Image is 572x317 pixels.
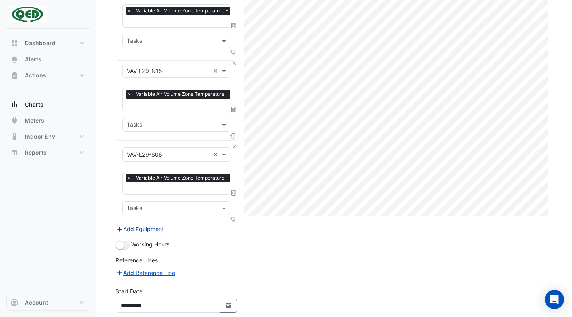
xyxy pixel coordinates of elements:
[25,55,41,63] span: Alerts
[25,101,43,109] span: Charts
[116,287,142,295] label: Start Date
[25,149,47,157] span: Reports
[126,120,142,131] div: Tasks
[10,117,18,125] app-icon: Meters
[545,290,564,309] div: Open Intercom Messenger
[10,39,18,47] app-icon: Dashboard
[25,39,55,47] span: Dashboard
[10,101,18,109] app-icon: Charts
[6,295,90,311] button: Account
[232,61,237,66] button: Close
[230,22,237,29] span: Choose Function
[10,6,46,22] img: Company Logo
[126,90,133,98] span: ×
[213,150,220,159] span: Clear
[232,144,237,149] button: Close
[10,55,18,63] app-icon: Alerts
[230,133,235,139] span: Clone Favourites and Tasks from this Equipment to other Equipment
[126,204,142,214] div: Tasks
[230,49,235,56] span: Clone Favourites and Tasks from this Equipment to other Equipment
[225,302,232,309] fa-icon: Select Date
[230,106,237,113] span: Choose Function
[131,241,169,248] span: Working Hours
[10,71,18,79] app-icon: Actions
[10,133,18,141] app-icon: Indoor Env
[25,117,44,125] span: Meters
[25,299,48,307] span: Account
[6,145,90,161] button: Reports
[6,97,90,113] button: Charts
[126,36,142,47] div: Tasks
[134,90,341,98] span: Variable Air Volume Zone Temperature - L29 (NABERS IE), Perimeter Zone North
[116,268,175,277] button: Add Reference Line
[6,51,90,67] button: Alerts
[6,35,90,51] button: Dashboard
[25,133,55,141] span: Indoor Env
[230,216,235,223] span: Clone Favourites and Tasks from this Equipment to other Equipment
[6,113,90,129] button: Meters
[230,189,237,196] span: Choose Function
[126,7,133,15] span: ×
[6,129,90,145] button: Indoor Env
[116,256,158,265] label: Reference Lines
[10,149,18,157] app-icon: Reports
[213,67,220,75] span: Clear
[134,7,338,15] span: Variable Air Volume Zone Temperature - L29 (NABERS IE), Perimeter Zone East
[25,71,46,79] span: Actions
[6,67,90,83] button: Actions
[126,174,133,182] span: ×
[116,224,164,234] button: Add Equipment
[134,174,342,182] span: Variable Air Volume Zone Temperature - L29 (NABERS IE), Perimeter Zone South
